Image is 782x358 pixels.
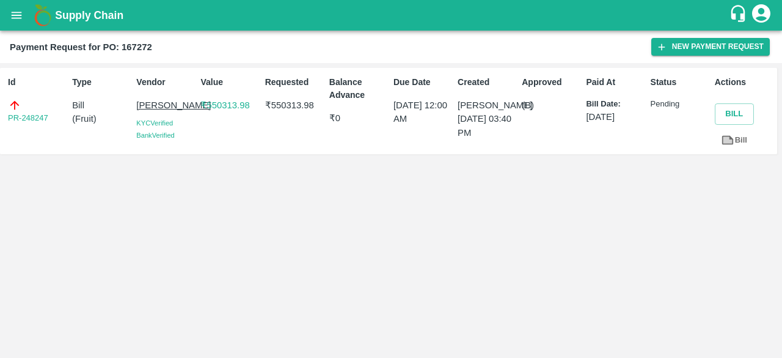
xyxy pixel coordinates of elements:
button: Bill [715,103,754,125]
p: [DATE] 03:40 PM [458,112,517,140]
b: Payment Request for PO: 167272 [10,42,152,52]
p: Type [72,76,131,89]
p: Id [8,76,67,89]
p: ₹ 550313.98 [200,99,260,112]
p: Due Date [393,76,453,89]
p: (B) [522,99,581,112]
p: Approved [522,76,581,89]
p: [PERSON_NAME] [136,99,195,112]
p: Pending [651,99,710,110]
p: Actions [715,76,774,89]
p: Bill [72,99,131,112]
button: open drawer [2,1,31,29]
p: Paid At [586,76,645,89]
span: Bank Verified [136,132,174,139]
p: Balance Advance [329,76,389,102]
p: Requested [265,76,324,89]
p: ₹ 550313.98 [265,99,324,112]
p: Status [651,76,710,89]
a: PR-248247 [8,112,48,124]
p: Value [200,76,260,89]
p: [PERSON_NAME] [458,99,517,112]
span: KYC Verified [136,119,173,127]
p: Vendor [136,76,195,89]
div: customer-support [729,4,750,26]
img: logo [31,3,55,28]
p: Bill Date: [586,99,645,110]
p: ₹ 0 [329,111,389,125]
p: [DATE] 12:00 AM [393,99,453,126]
b: Supply Chain [55,9,123,21]
a: Bill [715,130,754,151]
p: [DATE] [586,110,645,124]
div: account of current user [750,2,772,28]
a: Supply Chain [55,7,729,24]
p: Created [458,76,517,89]
p: ( Fruit ) [72,112,131,125]
button: New Payment Request [651,38,770,56]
